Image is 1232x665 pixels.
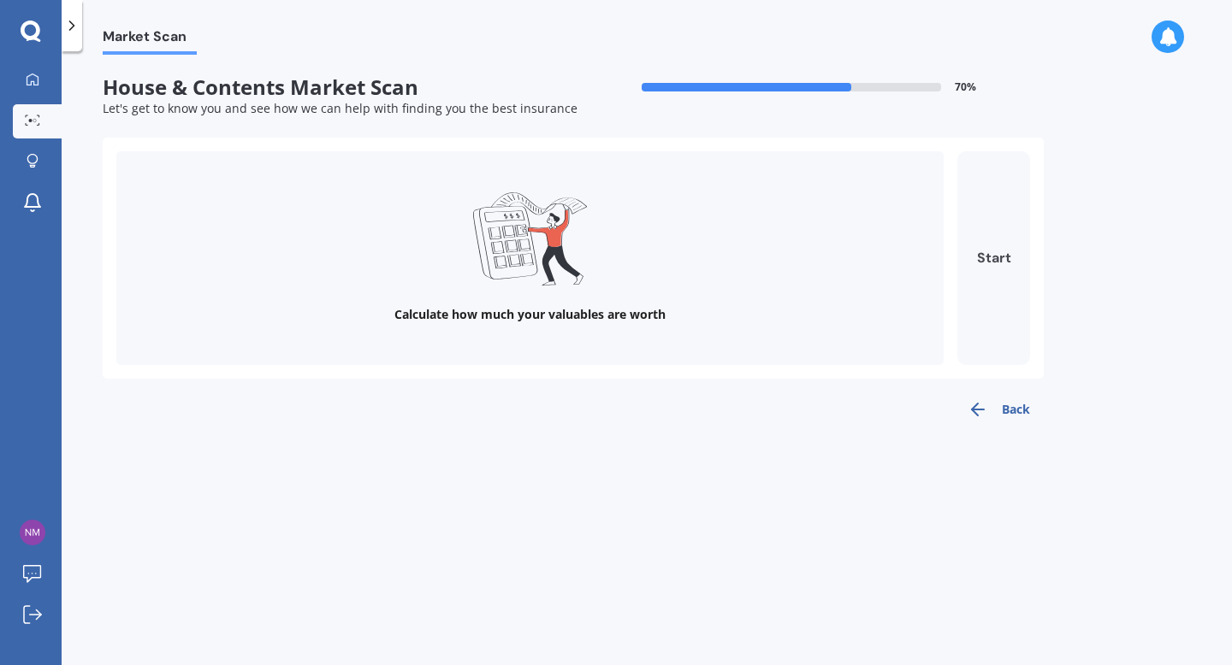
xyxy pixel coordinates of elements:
[103,75,573,100] span: House & Contents Market Scan
[955,81,976,93] span: 70 %
[103,28,197,51] span: Market Scan
[20,520,45,545] img: 613a587e7b80cb1c6e2795dd995a9618
[957,151,1030,365] button: Start
[103,100,577,116] span: Let's get to know you and see how we can help with finding you the best insurance
[394,306,666,323] div: Calculate how much your valuables are worth
[954,392,1044,427] button: Back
